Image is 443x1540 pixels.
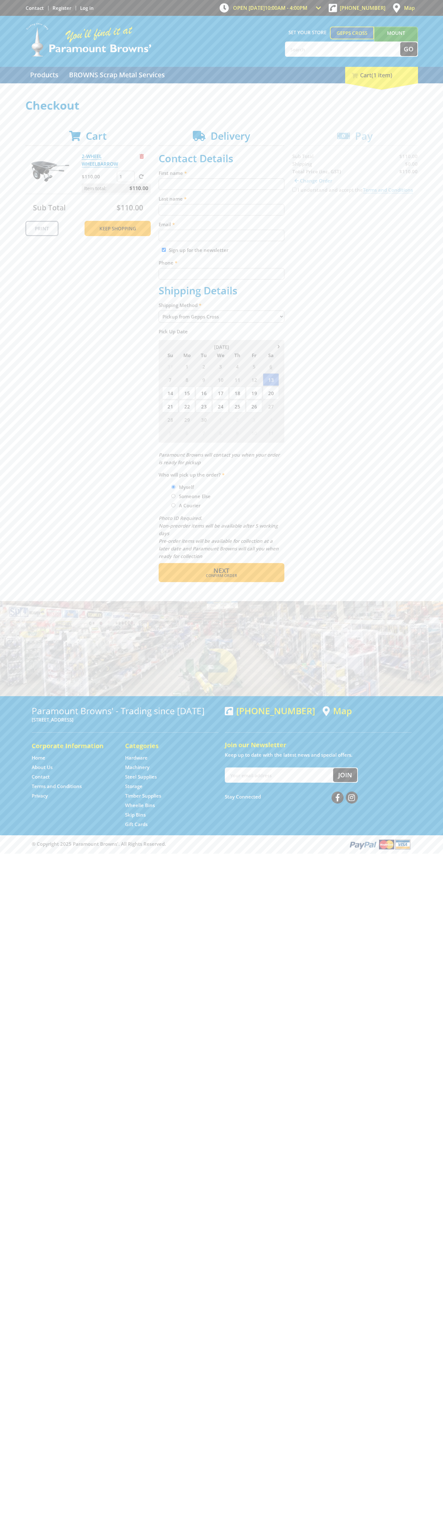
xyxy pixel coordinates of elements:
[82,153,118,167] a: 2-WHEEL WHEELBARROW
[32,792,48,799] a: Go to the Privacy page
[162,387,178,399] span: 14
[246,387,262,399] span: 19
[162,400,178,413] span: 21
[86,129,107,143] span: Cart
[213,566,229,575] span: Next
[159,178,284,190] input: Please enter your first name.
[32,773,50,780] a: Go to the Contact page
[229,413,245,426] span: 2
[125,783,142,790] a: Go to the Storage page
[246,413,262,426] span: 3
[229,373,245,386] span: 11
[263,400,279,413] span: 27
[177,500,203,511] label: A Courier
[125,802,155,809] a: Go to the Wheelie Bins page
[196,360,212,373] span: 2
[214,344,229,350] span: [DATE]
[171,494,175,498] input: Please select who will pick up the order.
[171,503,175,507] input: Please select who will pick up the order.
[159,563,284,582] button: Next Confirm order
[125,812,146,818] a: Go to the Skip Bins page
[159,230,284,241] input: Please enter your email address.
[25,99,418,112] h1: Checkout
[159,169,284,177] label: First name
[225,741,412,749] h5: Join our Newsletter
[159,301,284,309] label: Shipping Method
[374,27,418,51] a: Mount [PERSON_NAME]
[162,373,178,386] span: 7
[162,413,178,426] span: 28
[53,5,71,11] a: Go to the registration page
[330,27,374,39] a: Gepps Cross
[212,373,229,386] span: 10
[125,821,148,828] a: Go to the Gift Cards page
[233,4,307,11] span: OPEN [DATE]
[159,452,280,465] em: Paramount Browns will contact you when your order is ready for pickup
[265,4,307,11] span: 10:00am - 4:00pm
[229,360,245,373] span: 4
[263,351,279,359] span: Sa
[229,427,245,439] span: 9
[33,202,66,213] span: Sub Total
[348,838,412,850] img: PayPal, Mastercard, Visa accepted
[159,204,284,215] input: Please enter your last name.
[32,764,53,771] a: Go to the About Us page
[229,387,245,399] span: 18
[179,400,195,413] span: 22
[179,373,195,386] span: 8
[32,741,112,750] h5: Corporate Information
[225,789,358,804] div: Stay Connected
[169,247,228,253] label: Sign up for the newsletter
[159,328,284,335] label: Pick Up Date
[196,400,212,413] span: 23
[25,838,418,850] div: ® Copyright 2025 Paramount Browns'. All Rights Reserved.
[82,183,151,193] p: Item total:
[225,751,412,759] p: Keep up to date with the latest news and special offers.
[159,268,284,279] input: Please enter your telephone number.
[159,471,284,478] label: Who will pick up the order?
[171,485,175,489] input: Please select who will pick up the order.
[159,311,284,323] select: Please select a shipping method.
[263,360,279,373] span: 6
[125,754,148,761] a: Go to the Hardware page
[159,195,284,202] label: Last name
[162,351,178,359] span: Su
[212,427,229,439] span: 8
[31,152,69,190] img: 2-WHEEL WHEELBARROW
[246,400,262,413] span: 26
[179,351,195,359] span: Mo
[159,285,284,297] h2: Shipping Details
[323,706,352,716] a: View a map of Gepps Cross location
[196,387,212,399] span: 16
[25,221,59,236] a: Print
[285,27,330,38] span: Set your store
[246,360,262,373] span: 5
[32,706,218,716] h3: Paramount Browns' - Trading since [DATE]
[159,152,284,164] h2: Contact Details
[196,413,212,426] span: 30
[25,22,152,57] img: Paramount Browns'
[263,387,279,399] span: 20
[212,351,229,359] span: We
[159,515,279,559] em: Photo ID Required. Non-preorder items will be available after 5 working days Pre-order items will...
[130,183,148,193] span: $110.00
[263,373,279,386] span: 13
[32,783,82,790] a: Go to the Terms and Conditions page
[263,413,279,426] span: 4
[179,427,195,439] span: 6
[400,42,417,56] button: Go
[159,221,284,228] label: Email
[212,360,229,373] span: 3
[333,768,357,782] button: Join
[125,764,149,771] a: Go to the Machinery page
[64,67,169,83] a: Go to the BROWNS Scrap Metal Services page
[177,491,213,502] label: Someone Else
[211,129,250,143] span: Delivery
[85,221,151,236] a: Keep Shopping
[212,400,229,413] span: 24
[179,360,195,373] span: 1
[125,773,157,780] a: Go to the Steel Supplies page
[26,5,44,11] a: Go to the Contact page
[80,5,94,11] a: Log in
[212,413,229,426] span: 1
